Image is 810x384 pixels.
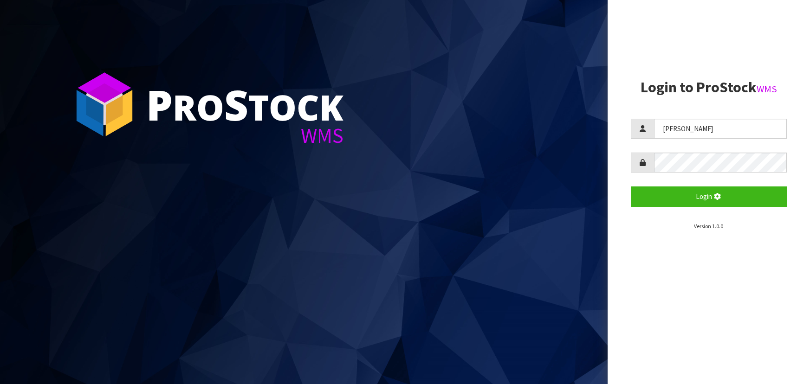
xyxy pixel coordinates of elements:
img: ProStock Cube [70,70,139,139]
small: WMS [757,83,777,95]
button: Login [631,186,787,206]
div: WMS [146,125,343,146]
h2: Login to ProStock [631,79,787,96]
span: S [224,76,248,133]
small: Version 1.0.0 [694,223,723,230]
input: Username [654,119,787,139]
span: P [146,76,173,133]
div: ro tock [146,83,343,125]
